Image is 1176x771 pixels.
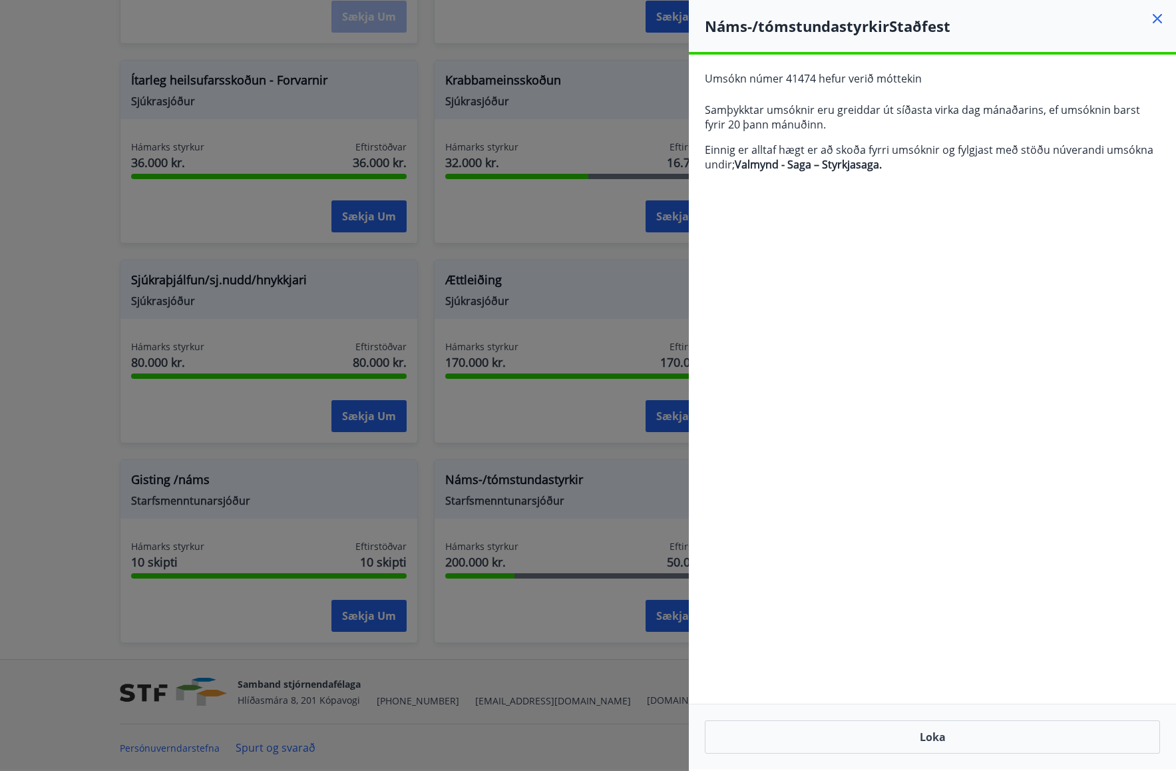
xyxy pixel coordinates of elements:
[705,16,1176,36] h4: Náms-/tómstundastyrkir Staðfest
[705,71,922,86] span: Umsókn númer 41474 hefur verið móttekin
[735,157,882,172] strong: Valmynd - Saga – Styrkjasaga.
[705,720,1160,754] button: Loka
[705,103,1160,132] p: Samþykktar umsóknir eru greiddar út síðasta virka dag mánaðarins, ef umsóknin barst fyrir 20 þann...
[705,142,1160,172] p: Einnig er alltaf hægt er að skoða fyrri umsóknir og fylgjast með stöðu núverandi umsókna undir;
